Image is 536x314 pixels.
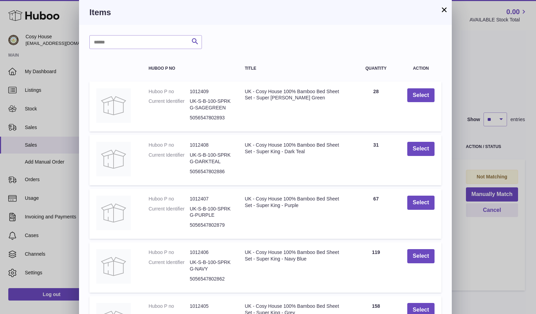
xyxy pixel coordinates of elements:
img: UK - Cosy House 100% Bamboo Bed Sheet Set - Super King - Dark Teal [96,142,131,176]
button: Select [407,249,435,263]
h3: Items [89,7,441,18]
dt: Huboo P no [148,249,189,256]
td: 28 [352,81,400,132]
td: 119 [352,242,400,293]
dd: 1012405 [190,303,231,310]
th: Quantity [352,59,400,78]
dd: 1012409 [190,88,231,95]
dt: Current Identifier [148,206,189,219]
img: UK - Cosy House 100% Bamboo Bed Sheet Set - Super King - Sage Green [96,88,131,123]
th: Title [238,59,352,78]
dd: UK-S-B-100-SPRKG-SAGEGREEN [190,98,231,111]
dd: UK-S-B-100-SPRKG-DARKTEAL [190,152,231,165]
dt: Current Identifier [148,98,189,111]
button: Select [407,142,435,156]
dt: Current Identifier [148,152,189,165]
dt: Huboo P no [148,303,189,310]
dd: UK-S-B-100-SPRKG-PURPLE [190,206,231,219]
div: UK - Cosy House 100% Bamboo Bed Sheet Set - Super King - Navy Blue [245,249,345,262]
th: Huboo P no [142,59,238,78]
dd: 1012407 [190,196,231,202]
div: UK - Cosy House 100% Bamboo Bed Sheet Set - Super King - Purple [245,196,345,209]
dt: Huboo P no [148,196,189,202]
dd: 1012406 [190,249,231,256]
td: 31 [352,135,400,185]
dd: UK-S-B-100-SPRKG-NAVY [190,259,231,272]
dt: Huboo P no [148,88,189,95]
div: UK - Cosy House 100% Bamboo Bed Sheet Set - Super [PERSON_NAME] Green [245,88,345,101]
button: × [440,6,448,14]
button: Select [407,88,435,102]
div: UK - Cosy House 100% Bamboo Bed Sheet Set - Super King - Dark Teal [245,142,345,155]
dd: 5056547802862 [190,276,231,282]
td: 67 [352,189,400,239]
dd: 5056547802893 [190,115,231,121]
dt: Huboo P no [148,142,189,148]
button: Select [407,196,435,210]
dd: 5056547802879 [190,222,231,228]
dt: Current Identifier [148,259,189,272]
th: Action [400,59,441,78]
img: UK - Cosy House 100% Bamboo Bed Sheet Set - Super King - Purple [96,196,131,230]
dd: 5056547802886 [190,168,231,175]
img: UK - Cosy House 100% Bamboo Bed Sheet Set - Super King - Navy Blue [96,249,131,284]
dd: 1012408 [190,142,231,148]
